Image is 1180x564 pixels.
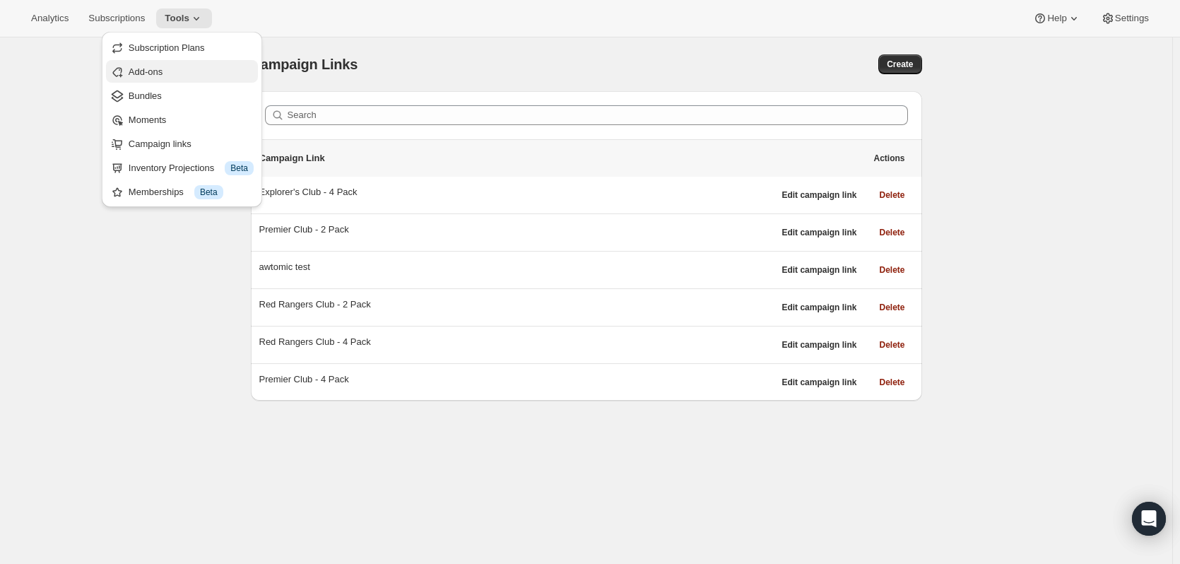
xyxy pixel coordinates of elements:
[129,114,166,125] span: Moments
[1025,8,1089,28] button: Help
[871,185,913,205] button: Delete
[773,298,865,317] button: Edit campaign link
[106,36,258,59] button: Subscription Plans
[879,264,904,276] span: Delete
[773,335,865,355] button: Edit campaign link
[878,54,921,74] button: Create
[871,372,913,392] button: Delete
[156,8,212,28] button: Tools
[887,59,913,70] span: Create
[781,189,856,201] span: Edit campaign link
[865,148,913,168] button: Actions
[259,298,774,312] div: Red Rangers Club - 2 Pack
[106,60,258,83] button: Add-ons
[781,264,856,276] span: Edit campaign link
[31,13,69,24] span: Analytics
[80,8,153,28] button: Subscriptions
[773,185,865,205] button: Edit campaign link
[259,185,774,199] div: Explorer's Club - 4 Pack
[1132,502,1166,536] div: Open Intercom Messenger
[781,377,856,388] span: Edit campaign link
[773,223,865,242] button: Edit campaign link
[871,298,913,317] button: Delete
[129,90,162,101] span: Bundles
[781,339,856,351] span: Edit campaign link
[129,66,163,77] span: Add-ons
[129,161,254,175] div: Inventory Projections
[871,260,913,280] button: Delete
[1092,8,1157,28] button: Settings
[200,187,218,198] span: Beta
[230,163,248,174] span: Beta
[781,227,856,238] span: Edit campaign link
[106,108,258,131] button: Moments
[773,372,865,392] button: Edit campaign link
[129,42,205,53] span: Subscription Plans
[106,180,258,203] button: Memberships
[259,372,774,387] div: Premier Club - 4 Pack
[259,335,774,349] div: Red Rangers Club - 4 Pack
[23,8,77,28] button: Analytics
[871,335,913,355] button: Delete
[259,223,774,237] div: Premier Club - 2 Pack
[871,223,913,242] button: Delete
[88,13,145,24] span: Subscriptions
[879,189,904,201] span: Delete
[288,105,908,125] input: Search
[1047,13,1066,24] span: Help
[879,339,904,351] span: Delete
[1115,13,1149,24] span: Settings
[129,139,191,149] span: Campaign links
[773,260,865,280] button: Edit campaign link
[106,84,258,107] button: Bundles
[129,185,254,199] div: Memberships
[259,151,866,165] p: Campaign Link
[879,227,904,238] span: Delete
[106,132,258,155] button: Campaign links
[781,302,856,313] span: Edit campaign link
[879,302,904,313] span: Delete
[106,156,258,179] button: Inventory Projections
[165,13,189,24] span: Tools
[879,377,904,388] span: Delete
[251,57,358,72] span: Campaign Links
[259,260,774,274] div: awtomic test
[873,153,904,164] span: Actions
